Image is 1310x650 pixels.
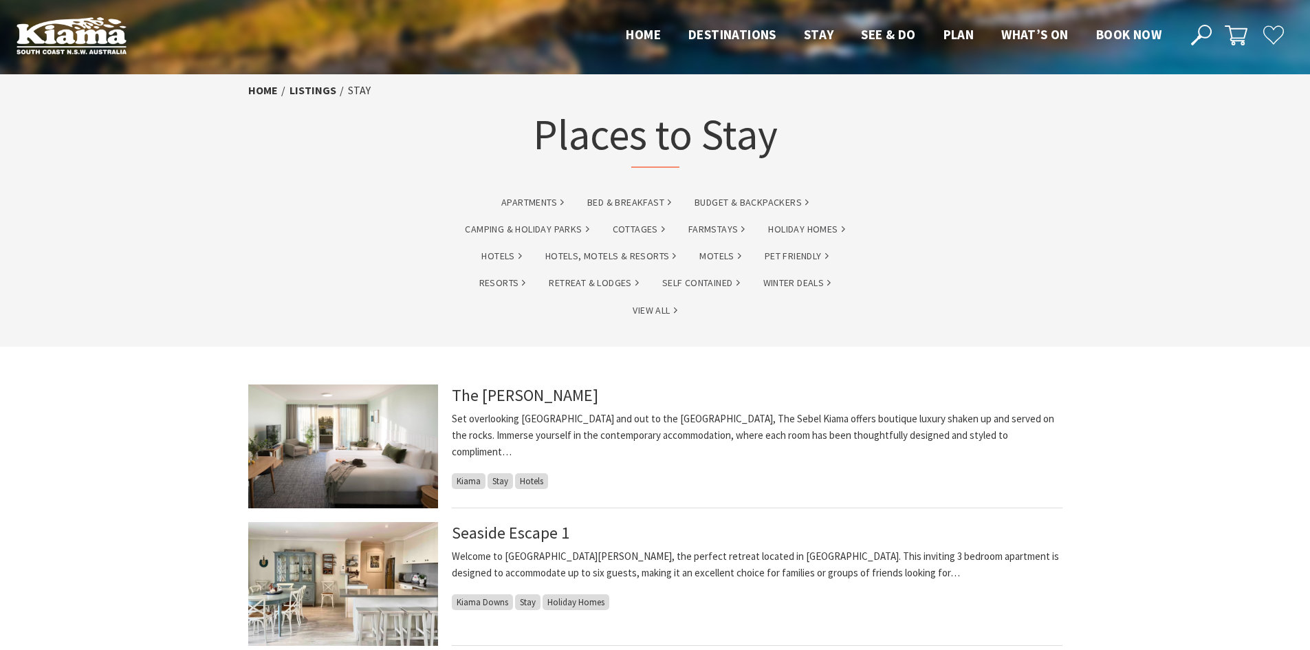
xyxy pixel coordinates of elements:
a: Cottages [613,221,665,237]
a: Farmstays [688,221,745,237]
a: Camping & Holiday Parks [465,221,589,237]
p: Set overlooking [GEOGRAPHIC_DATA] and out to the [GEOGRAPHIC_DATA], The Sebel Kiama offers boutiq... [452,411,1062,460]
a: listings [290,83,336,98]
a: View All [633,303,677,318]
a: Pet Friendly [765,248,829,264]
span: Kiama Downs [452,594,513,610]
a: Holiday Homes [768,221,844,237]
a: Motels [699,248,741,264]
a: Home [248,83,278,98]
img: Kiama Logo [17,17,127,54]
span: Destinations [688,26,776,43]
span: What’s On [1001,26,1069,43]
span: Home [626,26,661,43]
span: Book now [1096,26,1161,43]
span: Stay [804,26,834,43]
span: Kiama [452,473,485,489]
h1: Places to Stay [533,107,778,168]
a: Budget & backpackers [695,195,809,210]
img: Deluxe Balcony Room [248,384,438,508]
li: Stay [348,82,371,100]
p: Welcome to [GEOGRAPHIC_DATA][PERSON_NAME], the perfect retreat located in [GEOGRAPHIC_DATA]. This... [452,548,1062,581]
span: Plan [943,26,974,43]
span: Stay [488,473,513,489]
a: Winter Deals [763,275,831,291]
a: Self Contained [662,275,740,291]
a: The [PERSON_NAME] [452,384,598,406]
span: Hotels [515,473,548,489]
a: Seaside Escape 1 [452,522,569,543]
nav: Main Menu [612,24,1175,47]
span: Stay [515,594,541,610]
a: Hotels, Motels & Resorts [545,248,677,264]
a: Bed & Breakfast [587,195,671,210]
a: Hotels [481,248,521,264]
a: Resorts [479,275,526,291]
a: Apartments [501,195,564,210]
a: Retreat & Lodges [549,275,638,291]
span: See & Do [861,26,915,43]
span: Holiday Homes [543,594,609,610]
